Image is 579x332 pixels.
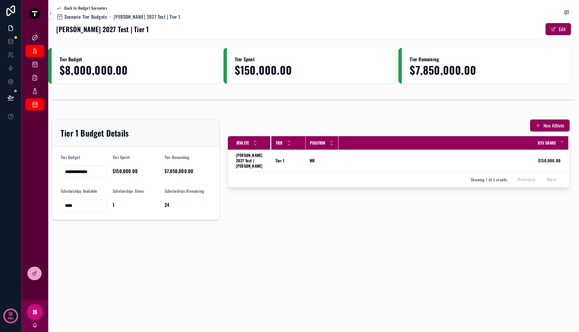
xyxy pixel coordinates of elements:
[236,153,267,169] a: [PERSON_NAME] 2027 Test | [PERSON_NAME]
[275,158,284,163] span: Tier 1
[410,56,562,63] span: Tier Remaining
[310,140,326,146] span: Position
[29,8,40,19] img: App logo
[8,313,14,323] p: days
[113,168,159,174] span: $150,000.00
[235,64,387,76] span: $150,000.00
[113,188,144,194] span: Scholarships Given
[165,201,211,208] span: 24
[530,119,570,132] button: New Athlete
[410,64,562,76] span: $7,850,000.00
[60,64,212,76] span: $8,000,000.00
[56,13,107,20] a: Scenario Tier Budgets
[545,23,571,35] button: Edit
[165,188,204,194] span: Scholarships Remaining
[310,158,334,163] a: WR
[236,140,249,146] span: Athlete
[61,128,129,138] h2: Tier 1 Budget Details
[113,201,159,208] span: 1
[64,5,107,11] span: Back to Budget Scenarios
[165,168,211,174] span: $7,850,000.00
[471,177,507,182] span: Showing 1 of 1 results
[61,188,97,194] span: Scholarships Available
[56,24,149,34] h1: [PERSON_NAME] 2027 Test | Tier 1
[310,158,315,163] span: WR
[275,158,302,163] a: Tier 1
[8,311,13,317] p: 10
[60,56,212,63] span: Tier Budget
[64,13,107,20] span: Scenario Tier Budgets
[61,154,80,160] span: Tier Budget
[235,56,387,63] span: Tier Spent
[165,154,190,160] span: Tier Remaining
[276,140,283,146] span: Tier
[114,13,180,20] a: [PERSON_NAME] 2027 Test | Tier 1
[538,140,556,146] span: Rev Share
[33,308,37,316] span: JB
[113,154,130,160] span: Tier Spent
[21,27,48,119] div: scrollable content
[339,158,561,163] a: $150,000.00
[56,5,107,11] a: Back to Budget Scenarios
